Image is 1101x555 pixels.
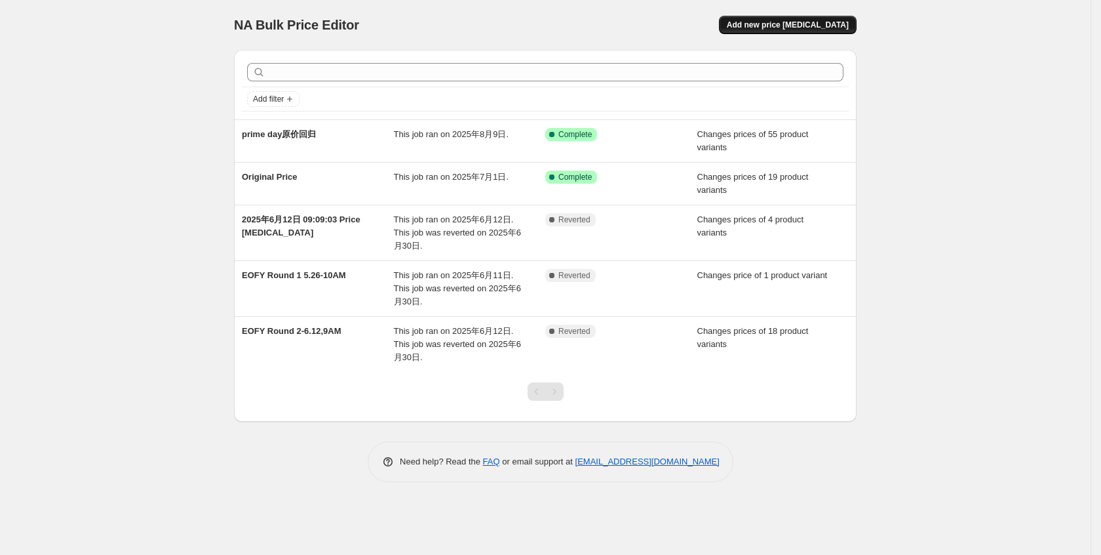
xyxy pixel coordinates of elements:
span: EOFY Round 2-6.12,9AM [242,326,341,336]
span: Add filter [253,94,284,104]
span: Need help? Read the [400,457,483,466]
span: EOFY Round 1 5.26-10AM [242,270,346,280]
a: [EMAIL_ADDRESS][DOMAIN_NAME] [575,457,720,466]
span: Changes prices of 19 product variants [697,172,809,195]
span: This job ran on 2025年6月12日. This job was reverted on 2025年6月30日. [394,326,521,362]
span: Changes prices of 18 product variants [697,326,809,349]
span: Complete [558,129,592,140]
span: Add new price [MEDICAL_DATA] [727,20,849,30]
nav: Pagination [528,382,564,401]
a: FAQ [483,457,500,466]
span: Changes price of 1 product variant [697,270,828,280]
button: Add new price [MEDICAL_DATA] [719,16,857,34]
span: This job ran on 2025年6月12日. This job was reverted on 2025年6月30日. [394,215,521,251]
span: Reverted [558,270,590,281]
span: or email support at [500,457,575,466]
span: prime day原价回归 [242,129,316,139]
span: Changes prices of 4 product variants [697,215,804,237]
span: Original Price [242,172,298,182]
span: 2025年6月12日 09:09:03 Price [MEDICAL_DATA] [242,215,360,237]
span: Reverted [558,326,590,337]
span: This job ran on 2025年7月1日. [394,172,509,182]
span: Reverted [558,215,590,225]
span: NA Bulk Price Editor [234,18,359,32]
span: Changes prices of 55 product variants [697,129,809,152]
span: Complete [558,172,592,182]
span: This job ran on 2025年6月11日. This job was reverted on 2025年6月30日. [394,270,521,306]
button: Add filter [247,91,299,107]
span: This job ran on 2025年8月9日. [394,129,509,139]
